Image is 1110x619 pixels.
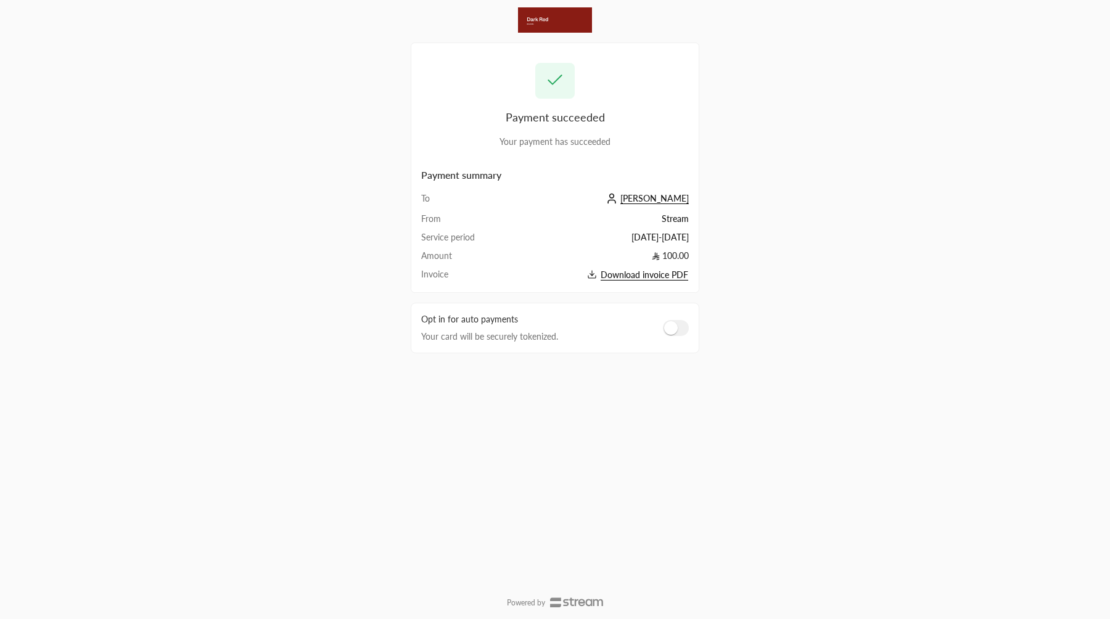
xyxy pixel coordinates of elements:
td: Amount [421,250,511,268]
td: 100.00 [511,250,689,268]
button: Download invoice PDF [511,268,689,282]
div: Payment succeeded [421,109,689,126]
td: Invoice [421,268,511,282]
td: From [421,213,511,231]
a: [PERSON_NAME] [603,193,689,203]
td: [DATE] - [DATE] [511,231,689,250]
span: Your card will be securely tokenized. [421,330,558,343]
span: Opt in for auto payments [421,313,558,326]
p: Powered by [507,598,545,608]
td: Service period [421,231,511,250]
h2: Payment summary [421,168,689,182]
img: Company Logo [518,7,592,33]
span: Download invoice PDF [601,269,688,281]
div: Your payment has succeeded [421,136,689,148]
td: To [421,192,511,213]
span: [PERSON_NAME] [620,193,689,204]
td: Stream [511,213,689,231]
